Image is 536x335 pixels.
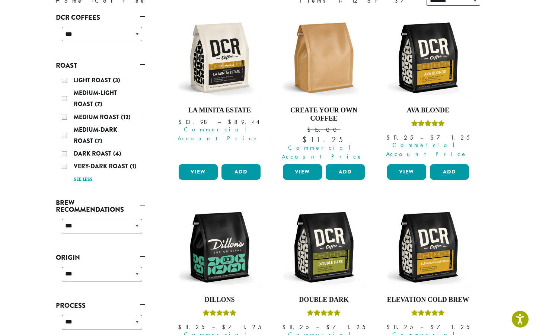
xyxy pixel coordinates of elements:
img: 12oz-Label-Free-Bag-KRAFT-e1707417954251.png [281,15,367,100]
span: $ [386,323,393,331]
bdi: 13.98 [178,118,211,126]
img: DCR-12oz-La-Minita-Estate-Stock-scaled.png [177,15,262,100]
span: (7) [95,100,102,108]
a: View [179,164,218,180]
bdi: 71.25 [430,323,470,331]
bdi: 71.25 [430,134,470,141]
a: Create Your Own Coffee $15.00 Commercial Account Price [281,15,367,161]
div: Rated 5.00 out of 5 [203,309,236,320]
span: Light Roast [74,76,113,84]
img: DCR-12oz-Ava-Blonde-Stock-scaled.png [385,15,471,100]
div: DCR Coffees [56,24,145,50]
a: View [283,164,322,180]
span: Commercial Account Price [174,125,262,143]
bdi: 11.25 [386,134,413,141]
span: $ [228,118,234,126]
button: Add [326,164,365,180]
span: – [316,323,319,331]
span: $ [430,134,437,141]
a: Roast [56,59,145,72]
a: View [387,164,426,180]
button: Add [430,164,469,180]
span: (7) [95,137,102,145]
span: Commercial Account Price [382,141,471,159]
bdi: 11.25 [282,323,309,331]
h4: Elevation Cold Brew [385,296,471,304]
span: $ [178,118,185,126]
bdi: 71.25 [326,323,366,331]
a: Process [56,299,145,312]
div: Rated 5.00 out of 5 [411,119,445,130]
span: $ [302,135,310,144]
div: Rated 5.00 out of 5 [411,309,445,320]
div: Brew Recommendations [56,216,145,242]
span: $ [386,134,393,141]
a: La Minita Estate Commercial Account Price [177,15,262,161]
h4: La Minita Estate [177,106,262,115]
span: Medium-Dark Roast [74,125,117,145]
span: $ [326,323,332,331]
button: Add [221,164,261,180]
a: Ava BlondeRated 5.00 out of 5 Commercial Account Price [385,15,471,161]
a: DCR Coffees [56,11,145,24]
a: Origin [56,251,145,264]
span: (3) [113,76,120,84]
div: Roast [56,72,145,188]
div: Rated 4.50 out of 5 [307,309,341,320]
img: DCR-12oz-Double-Dark-Stock-scaled.png [281,204,367,290]
span: $ [307,126,313,134]
bdi: 15.00 [307,126,340,134]
span: (1) [130,162,137,170]
span: Dark Roast [74,149,113,158]
span: – [420,134,423,141]
span: $ [222,323,228,331]
h4: Create Your Own Coffee [281,106,367,122]
span: – [420,323,423,331]
span: Medium-Light Roast [74,89,117,108]
span: $ [178,323,184,331]
bdi: 71.25 [222,323,261,331]
h4: Dillons [177,296,262,304]
h4: Ava Blonde [385,106,471,115]
div: Origin [56,264,145,290]
a: Brew Recommendations [56,197,145,216]
span: Medium Roast [74,113,121,121]
span: (12) [121,113,131,121]
span: (4) [113,149,121,158]
span: $ [430,323,437,331]
span: Very-Dark Roast [74,162,130,170]
span: – [218,118,221,126]
bdi: 89.44 [228,118,261,126]
img: DCR-12oz-Dillons-Stock-scaled.png [177,204,262,290]
bdi: 11.25 [178,323,205,331]
h4: Double Dark [281,296,367,304]
a: See less [74,176,93,184]
img: DCR-12oz-Elevation-Cold-Brew-Stock-scaled.png [385,204,471,290]
span: Commercial Account Price [278,143,367,161]
bdi: 11.25 [302,135,345,144]
span: $ [282,323,288,331]
span: – [212,323,215,331]
bdi: 11.25 [386,323,413,331]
